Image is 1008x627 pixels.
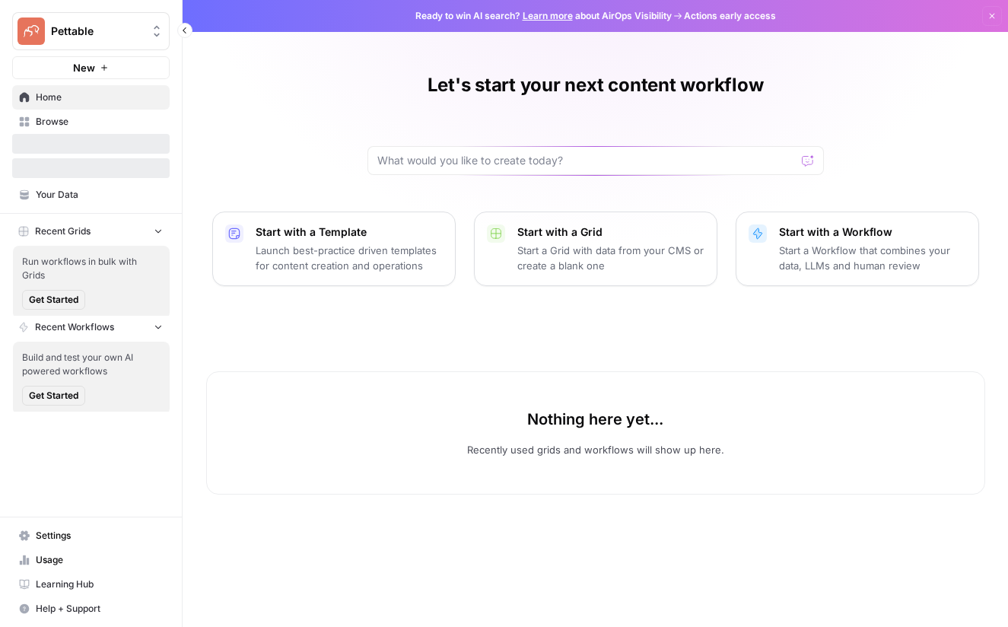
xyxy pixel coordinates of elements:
p: Start a Grid with data from your CMS or create a blank one [517,243,704,273]
p: Launch best-practice driven templates for content creation and operations [256,243,443,273]
button: Recent Grids [12,220,170,243]
a: Usage [12,548,170,572]
span: Browse [36,115,163,129]
span: Ready to win AI search? about AirOps Visibility [415,9,672,23]
span: Settings [36,529,163,543]
span: New [73,60,95,75]
p: Start with a Template [256,224,443,240]
button: Start with a TemplateLaunch best-practice driven templates for content creation and operations [212,212,456,286]
p: Nothing here yet... [527,409,663,430]
p: Start with a Workflow [779,224,966,240]
button: Get Started [22,290,85,310]
button: Help + Support [12,597,170,621]
p: Start with a Grid [517,224,704,240]
img: Pettable Logo [17,18,45,45]
button: Workspace: Pettable [12,12,170,50]
span: Home [36,91,163,104]
span: Help + Support [36,602,163,616]
h1: Let's start your next content workflow [428,73,764,97]
span: Learning Hub [36,578,163,591]
a: Settings [12,524,170,548]
input: What would you like to create today? [377,153,796,168]
span: Get Started [29,293,78,307]
button: New [12,56,170,79]
span: Run workflows in bulk with Grids [22,255,161,282]
p: Recently used grids and workflows will show up here. [467,442,724,457]
span: Get Started [29,389,78,403]
span: Usage [36,553,163,567]
span: Build and test your own AI powered workflows [22,351,161,378]
span: Actions early access [684,9,776,23]
span: Recent Grids [35,224,91,238]
a: Learning Hub [12,572,170,597]
span: Recent Workflows [35,320,114,334]
span: Pettable [51,24,143,39]
span: Your Data [36,188,163,202]
a: Browse [12,110,170,134]
a: Learn more [523,10,573,21]
p: Start a Workflow that combines your data, LLMs and human review [779,243,966,273]
button: Recent Workflows [12,316,170,339]
button: Start with a WorkflowStart a Workflow that combines your data, LLMs and human review [736,212,979,286]
button: Start with a GridStart a Grid with data from your CMS or create a blank one [474,212,717,286]
a: Home [12,85,170,110]
button: Get Started [22,386,85,406]
a: Your Data [12,183,170,207]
